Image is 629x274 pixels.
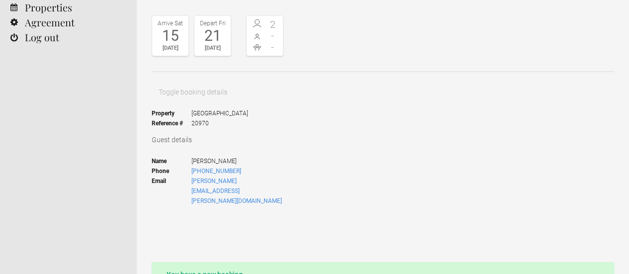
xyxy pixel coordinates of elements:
[191,118,248,128] span: 20970
[155,28,186,43] div: 15
[197,28,228,43] div: 21
[152,82,234,102] button: Toggle booking details
[265,19,281,29] span: 2
[152,108,191,118] strong: Property
[152,156,191,166] strong: Name
[191,156,283,166] span: [PERSON_NAME]
[265,31,281,41] span: -
[152,118,191,128] strong: Reference #
[152,166,191,176] strong: Phone
[191,168,241,175] a: [PHONE_NUMBER]
[197,43,228,53] div: [DATE]
[152,176,191,206] strong: Email
[155,43,186,53] div: [DATE]
[155,18,186,28] div: Arrive Sat
[191,178,282,204] a: [PERSON_NAME][EMAIL_ADDRESS][PERSON_NAME][DOMAIN_NAME]
[265,42,281,52] span: -
[197,18,228,28] div: Depart Fri
[191,108,248,118] span: [GEOGRAPHIC_DATA]
[152,135,614,145] h3: Guest details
